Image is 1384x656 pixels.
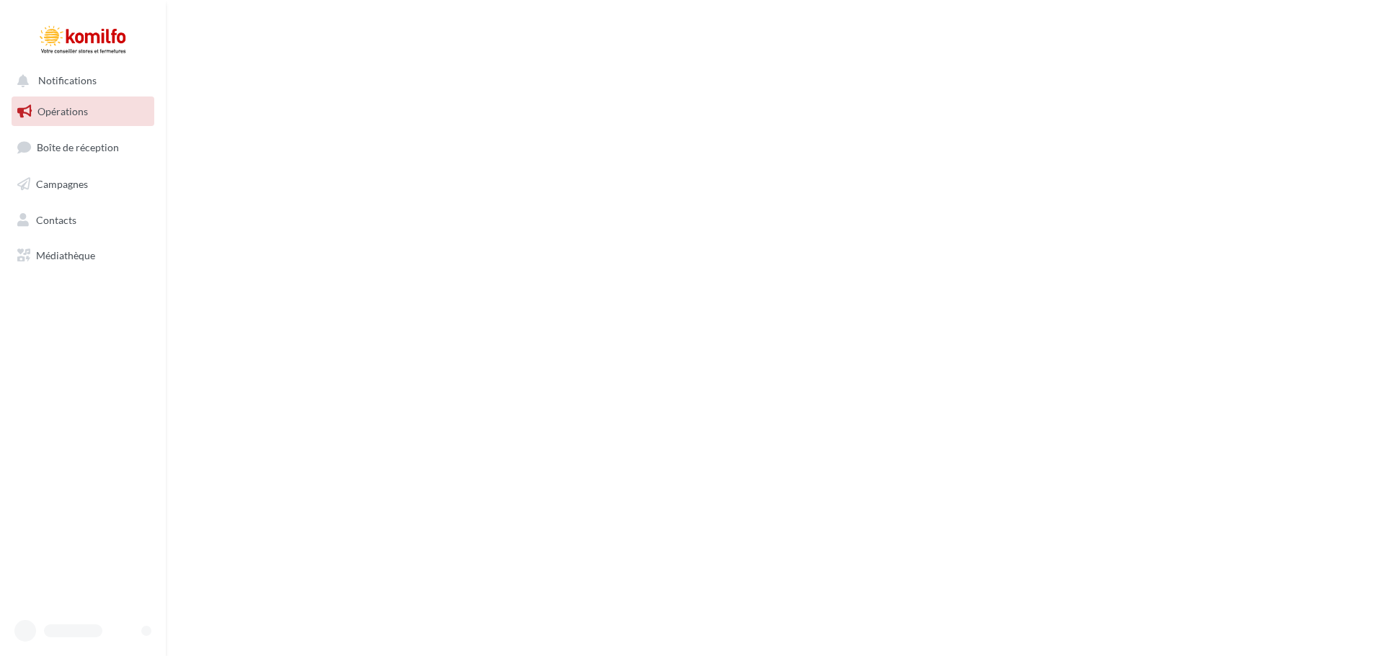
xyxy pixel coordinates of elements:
[38,75,97,87] span: Notifications
[9,241,157,271] a: Médiathèque
[36,178,88,190] span: Campagnes
[9,169,157,199] a: Campagnes
[36,249,95,261] span: Médiathèque
[9,96,157,127] a: Opérations
[37,141,119,153] span: Boîte de réception
[9,205,157,235] a: Contacts
[37,105,88,117] span: Opérations
[9,132,157,163] a: Boîte de réception
[36,213,76,225] span: Contacts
